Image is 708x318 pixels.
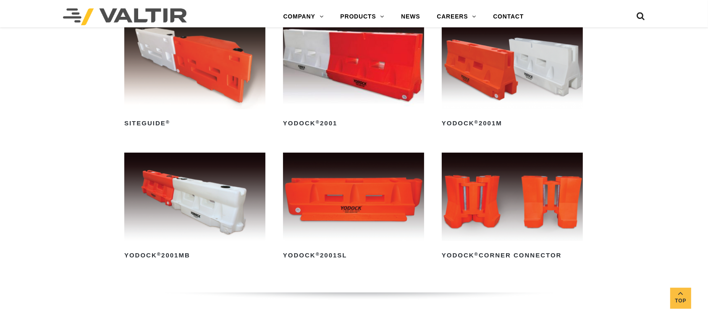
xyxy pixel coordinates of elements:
[475,119,479,125] sup: ®
[670,296,691,306] span: Top
[124,21,265,130] a: SiteGuide®
[442,153,583,262] a: Yodock®Corner Connector
[316,252,320,257] sup: ®
[124,249,265,262] h2: Yodock 2001MB
[124,117,265,130] h2: SiteGuide
[670,288,691,309] a: Top
[283,117,424,130] h2: Yodock 2001
[124,153,265,262] a: Yodock®2001MB
[283,21,424,109] img: Yodock 2001 Water Filled Barrier and Barricade
[442,249,583,262] h2: Yodock Corner Connector
[485,8,532,25] a: CONTACT
[316,119,320,125] sup: ®
[428,8,485,25] a: CAREERS
[63,8,187,25] img: Valtir
[442,117,583,130] h2: Yodock 2001M
[283,249,424,262] h2: Yodock 2001SL
[275,8,332,25] a: COMPANY
[332,8,393,25] a: PRODUCTS
[393,8,428,25] a: NEWS
[442,21,583,130] a: Yodock®2001M
[283,153,424,262] a: Yodock®2001SL
[475,252,479,257] sup: ®
[283,21,424,130] a: Yodock®2001
[157,252,161,257] sup: ®
[166,119,170,125] sup: ®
